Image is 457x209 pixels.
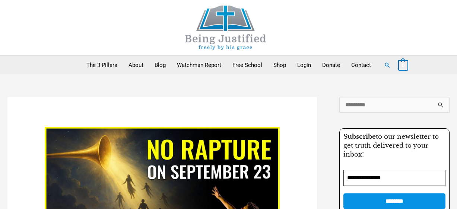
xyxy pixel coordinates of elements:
strong: Subscribe [343,133,376,141]
a: Free School [227,56,268,74]
input: Email Address * [343,170,445,186]
a: Shop [268,56,292,74]
a: About [123,56,149,74]
a: Donate [317,56,346,74]
nav: Primary Site Navigation [81,56,377,74]
span: to our newsletter to get truth delivered to your inbox! [343,133,439,158]
a: Search button [384,62,391,68]
a: Blog [149,56,171,74]
span: 0 [402,62,404,68]
a: The 3 Pillars [81,56,123,74]
a: Watchman Report [171,56,227,74]
a: Login [292,56,317,74]
a: View Shopping Cart, empty [398,62,408,68]
a: Contact [346,56,377,74]
img: Being Justified [170,6,282,50]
